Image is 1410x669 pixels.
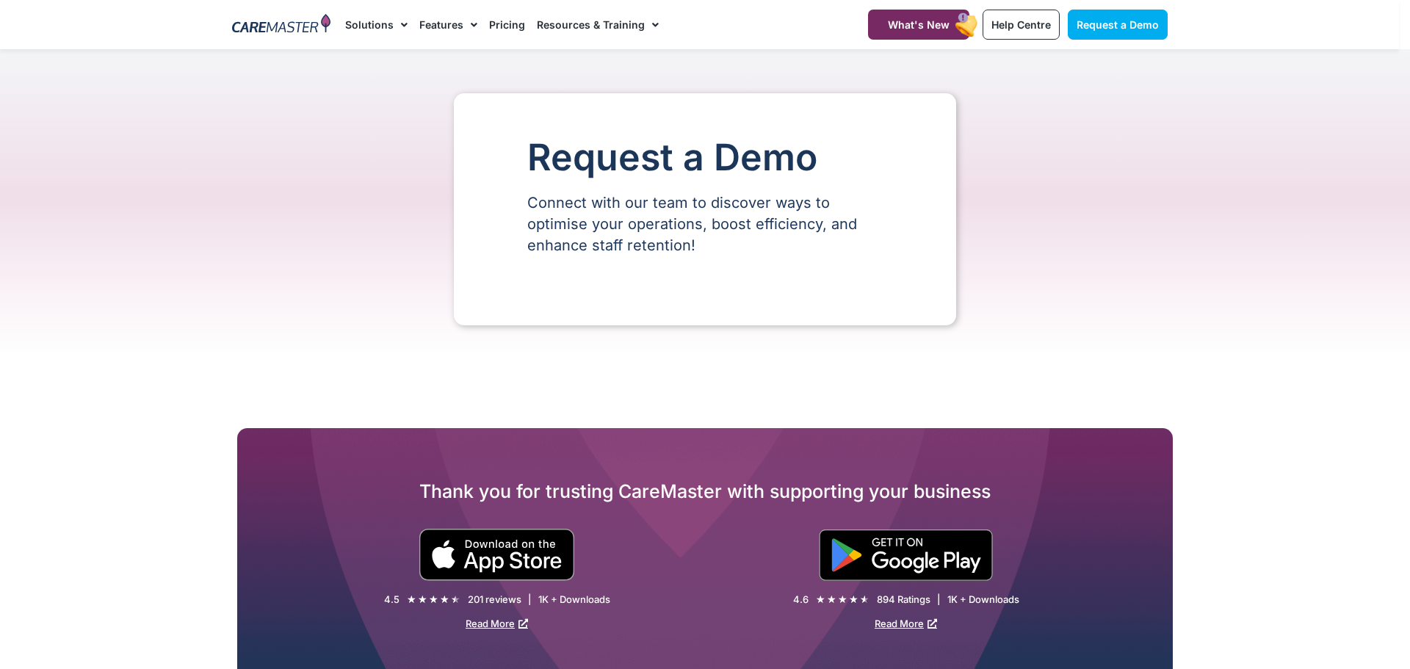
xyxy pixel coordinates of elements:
[527,192,883,256] p: Connect with our team to discover ways to optimise your operations, boost efficiency, and enhance...
[466,618,528,629] a: Read More
[419,529,575,581] img: small black download on the apple app store button.
[838,592,847,607] i: ★
[860,592,869,607] i: ★
[816,592,869,607] div: 4.6/5
[793,593,809,606] div: 4.6
[991,18,1051,31] span: Help Centre
[407,592,460,607] div: 4.5/5
[849,592,858,607] i: ★
[527,137,883,178] h1: Request a Demo
[418,592,427,607] i: ★
[468,593,610,606] div: 201 reviews | 1K + Downloads
[1068,10,1168,40] a: Request a Demo
[407,592,416,607] i: ★
[237,480,1173,503] h2: Thank you for trusting CareMaster with supporting your business
[819,529,993,581] img: "Get is on" Black Google play button.
[429,592,438,607] i: ★
[440,592,449,607] i: ★
[232,14,331,36] img: CareMaster Logo
[877,593,1019,606] div: 894 Ratings | 1K + Downloads
[888,18,950,31] span: What's New
[827,592,836,607] i: ★
[868,10,969,40] a: What's New
[816,592,825,607] i: ★
[451,592,460,607] i: ★
[1077,18,1159,31] span: Request a Demo
[384,593,399,606] div: 4.5
[983,10,1060,40] a: Help Centre
[875,618,937,629] a: Read More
